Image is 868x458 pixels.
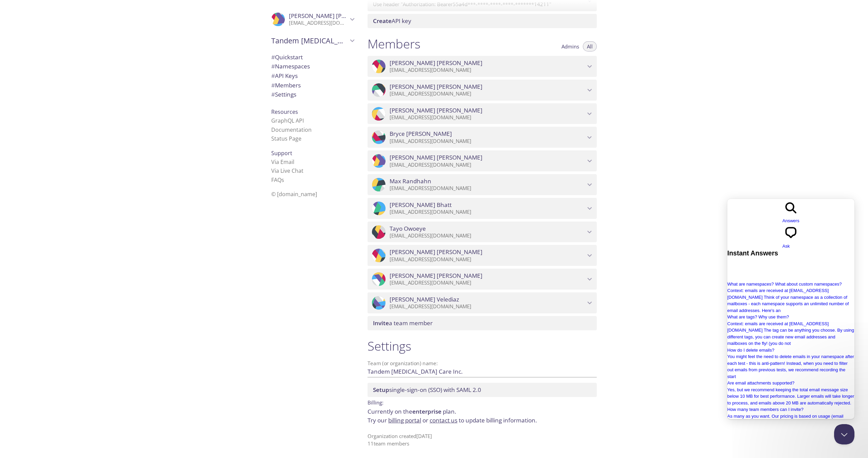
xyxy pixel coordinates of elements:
span: [PERSON_NAME] Velediaz [390,296,459,303]
span: [PERSON_NAME] [PERSON_NAME] [289,12,382,20]
h1: Members [368,36,420,51]
span: Bryce [PERSON_NAME] [390,130,452,138]
a: Via Email [271,158,294,166]
label: Team (or organization) name: [368,361,438,366]
a: FAQ [271,176,284,184]
span: # [271,53,275,61]
span: Quickstart [271,53,303,61]
span: single-sign-on (SSO) with SAML 2.0 [373,386,481,394]
p: Billing: [368,397,597,407]
div: Tandem Diabetes Care Inc. [266,32,359,49]
div: Michael Tyler [368,150,597,171]
div: Noah Smith [368,103,597,124]
div: Luis Velediaz [368,292,597,313]
span: Resources [271,108,298,116]
p: [EMAIL_ADDRESS][DOMAIN_NAME] [390,209,585,215]
div: Robert Gomez [368,80,597,101]
div: Frank Harrison [368,56,597,77]
p: [EMAIL_ADDRESS][DOMAIN_NAME] [390,162,585,168]
p: [EMAIL_ADDRESS][DOMAIN_NAME] [289,20,348,26]
span: Setup [373,386,389,394]
span: [PERSON_NAME] [PERSON_NAME] [390,154,482,161]
span: [PERSON_NAME] [PERSON_NAME] [390,59,482,67]
a: GraphQL API [271,117,304,124]
span: enterprise [412,408,441,415]
span: [PERSON_NAME] Bhatt [390,201,452,209]
p: Organization created [DATE] 11 team member s [368,433,597,447]
div: Setup SSO [368,383,597,397]
div: Invite a team member [368,316,597,330]
span: API Keys [271,72,298,80]
span: [PERSON_NAME] [PERSON_NAME] [390,248,482,256]
span: Namespaces [271,62,310,70]
iframe: Help Scout Beacon - Close [834,424,854,444]
span: # [271,72,275,80]
div: Michael Tyler [266,8,359,30]
span: Try our or to update billing information. [368,416,537,424]
p: [EMAIL_ADDRESS][DOMAIN_NAME] [390,303,585,310]
p: [EMAIL_ADDRESS][DOMAIN_NAME] [390,67,585,74]
div: Kevin Yoo [368,245,597,266]
span: # [271,90,275,98]
span: Invite [373,319,389,327]
span: [PERSON_NAME] [PERSON_NAME] [390,272,482,279]
div: API Keys [266,71,359,81]
span: Settings [271,90,296,98]
div: Mayank Bhatt [368,198,597,219]
button: All [583,41,597,51]
div: Max Randhahn [368,174,597,195]
div: Team Settings [266,90,359,99]
span: Max Randhahn [390,178,431,185]
p: [EMAIL_ADDRESS][DOMAIN_NAME] [390,279,585,286]
span: Support [271,149,292,157]
span: API key [373,17,411,25]
p: [EMAIL_ADDRESS][DOMAIN_NAME] [390,232,585,239]
span: # [271,81,275,89]
span: Tandem [MEDICAL_DATA] Care Inc. [271,36,348,45]
span: © [DOMAIN_NAME] [271,190,317,198]
span: Create [373,17,392,25]
p: [EMAIL_ADDRESS][DOMAIN_NAME] [390,256,585,263]
div: Tayo Owoeye [368,222,597,243]
a: contact us [430,416,457,424]
a: billing portal [388,416,421,424]
div: Bryce Andrews [368,127,597,148]
button: Admins [557,41,583,51]
a: Status Page [271,135,301,142]
span: [PERSON_NAME] [PERSON_NAME] [390,107,482,114]
span: s [281,176,284,184]
div: Quickstart [266,53,359,62]
div: Brenton Kearney [368,269,597,290]
span: a team member [373,319,433,327]
p: [EMAIL_ADDRESS][DOMAIN_NAME] [390,138,585,145]
a: Documentation [271,126,312,133]
a: Via Live Chat [271,167,303,174]
p: [EMAIL_ADDRESS][DOMAIN_NAME] [390,90,585,97]
p: Currently on the plan. [368,407,597,424]
div: Namespaces [266,62,359,71]
p: [EMAIL_ADDRESS][DOMAIN_NAME] [390,185,585,192]
div: Create API Key [368,14,597,28]
span: Tayo Owoeye [390,225,426,232]
iframe: Help Scout Beacon - Live Chat, Contact Form, and Knowledge Base [727,199,854,419]
h1: Settings [368,338,597,354]
span: Members [271,81,301,89]
span: [PERSON_NAME] [PERSON_NAME] [390,83,482,90]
